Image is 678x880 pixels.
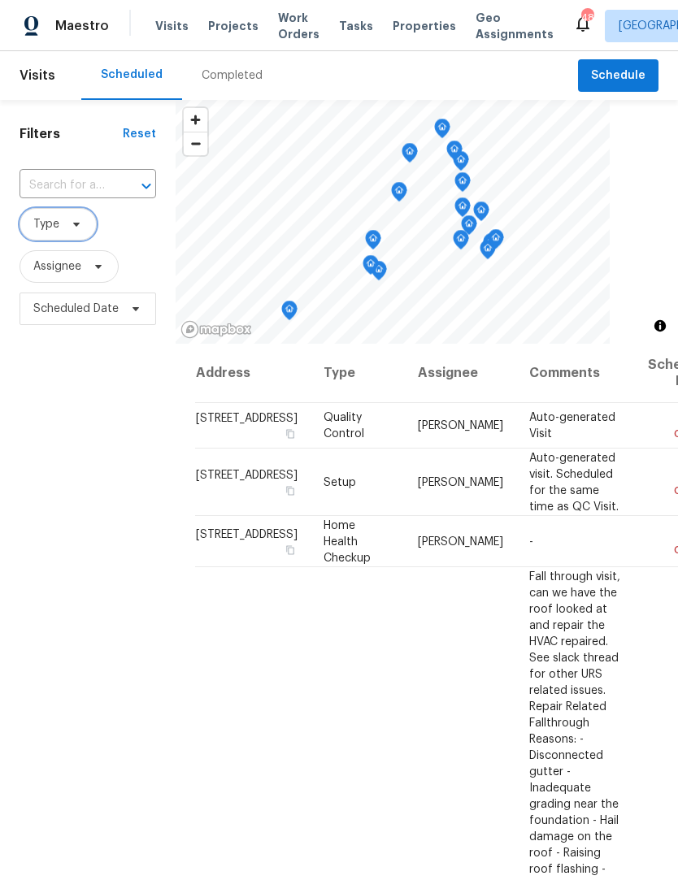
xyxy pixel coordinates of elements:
[311,344,405,403] th: Type
[418,420,503,431] span: [PERSON_NAME]
[20,58,55,93] span: Visits
[33,301,119,317] span: Scheduled Date
[283,483,298,497] button: Copy Address
[476,10,554,42] span: Geo Assignments
[391,182,407,207] div: Map marker
[402,143,418,168] div: Map marker
[365,230,381,255] div: Map marker
[283,542,298,557] button: Copy Address
[655,317,665,335] span: Toggle attribution
[33,258,81,275] span: Assignee
[195,344,311,403] th: Address
[184,132,207,155] button: Zoom out
[196,528,298,540] span: [STREET_ADDRESS]
[446,141,463,166] div: Map marker
[33,216,59,232] span: Type
[454,172,471,197] div: Map marker
[324,519,371,563] span: Home Health Checkup
[454,197,471,223] div: Map marker
[453,230,469,255] div: Map marker
[529,535,533,547] span: -
[480,240,496,265] div: Map marker
[176,100,610,344] canvas: Map
[20,173,111,198] input: Search for an address...
[418,476,503,488] span: [PERSON_NAME]
[591,66,645,86] span: Schedule
[473,202,489,227] div: Map marker
[281,301,298,326] div: Map marker
[529,412,615,440] span: Auto-generated Visit
[371,261,387,286] div: Map marker
[184,108,207,132] button: Zoom in
[324,476,356,488] span: Setup
[393,18,456,34] span: Properties
[578,59,658,93] button: Schedule
[516,344,635,403] th: Comments
[101,67,163,83] div: Scheduled
[20,126,123,142] h1: Filters
[196,469,298,480] span: [STREET_ADDRESS]
[339,20,373,32] span: Tasks
[483,233,499,258] div: Map marker
[278,10,319,42] span: Work Orders
[208,18,259,34] span: Projects
[418,535,503,547] span: [PERSON_NAME]
[123,126,156,142] div: Reset
[405,344,516,403] th: Assignee
[650,316,670,336] button: Toggle attribution
[363,255,379,280] div: Map marker
[434,119,450,144] div: Map marker
[155,18,189,34] span: Visits
[202,67,263,84] div: Completed
[55,18,109,34] span: Maestro
[324,412,364,440] span: Quality Control
[461,215,477,241] div: Map marker
[581,10,593,26] div: 48
[196,413,298,424] span: [STREET_ADDRESS]
[135,175,158,197] button: Open
[529,452,619,512] span: Auto-generated visit. Scheduled for the same time as QC Visit.
[488,229,504,254] div: Map marker
[180,320,252,339] a: Mapbox homepage
[283,427,298,441] button: Copy Address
